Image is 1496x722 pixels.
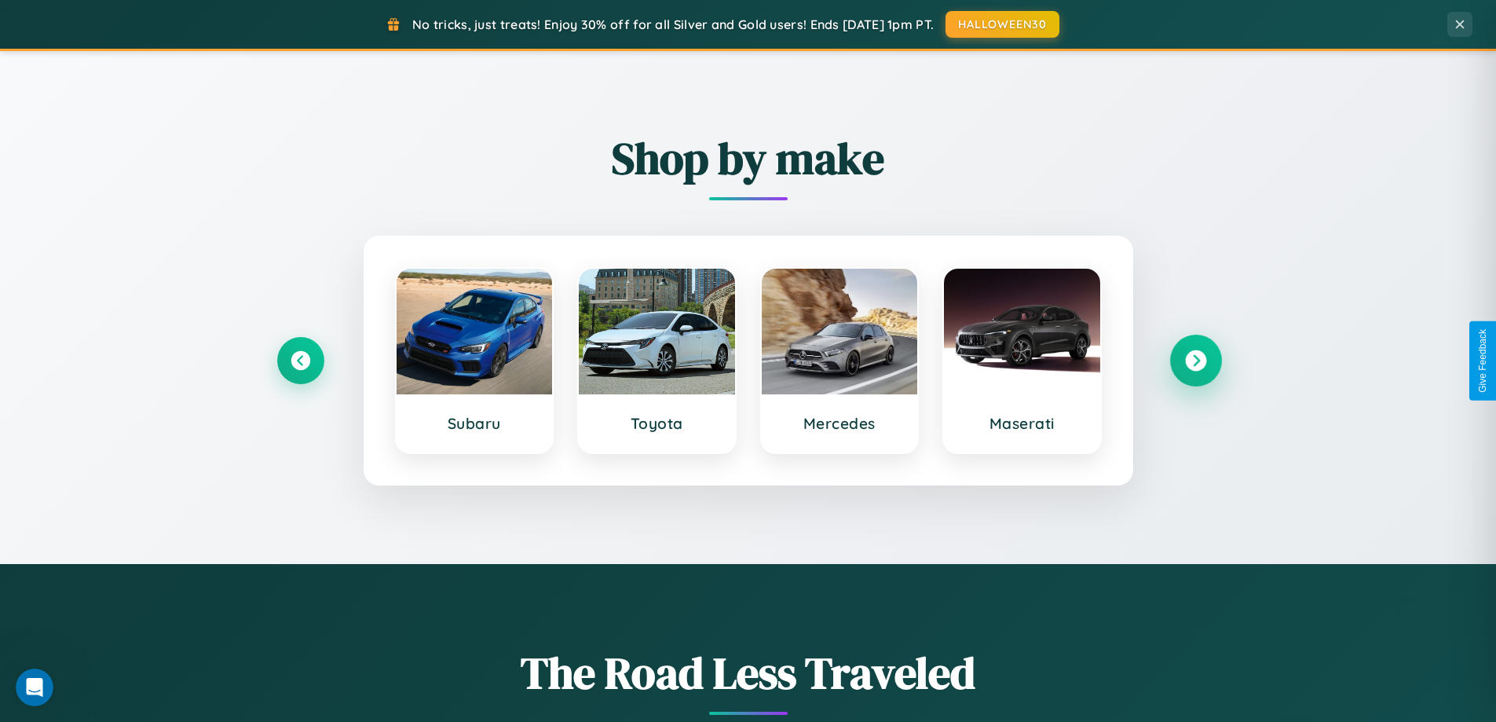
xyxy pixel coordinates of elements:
h3: Subaru [412,414,537,433]
h2: Shop by make [277,128,1220,189]
h3: Mercedes [777,414,902,433]
button: HALLOWEEN30 [946,11,1059,38]
h3: Toyota [594,414,719,433]
iframe: Intercom live chat [16,669,53,706]
h1: The Road Less Traveled [277,643,1220,703]
div: Give Feedback [1477,329,1488,393]
h3: Maserati [960,414,1085,433]
span: No tricks, just treats! Enjoy 30% off for all Silver and Gold users! Ends [DATE] 1pm PT. [412,16,934,32]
